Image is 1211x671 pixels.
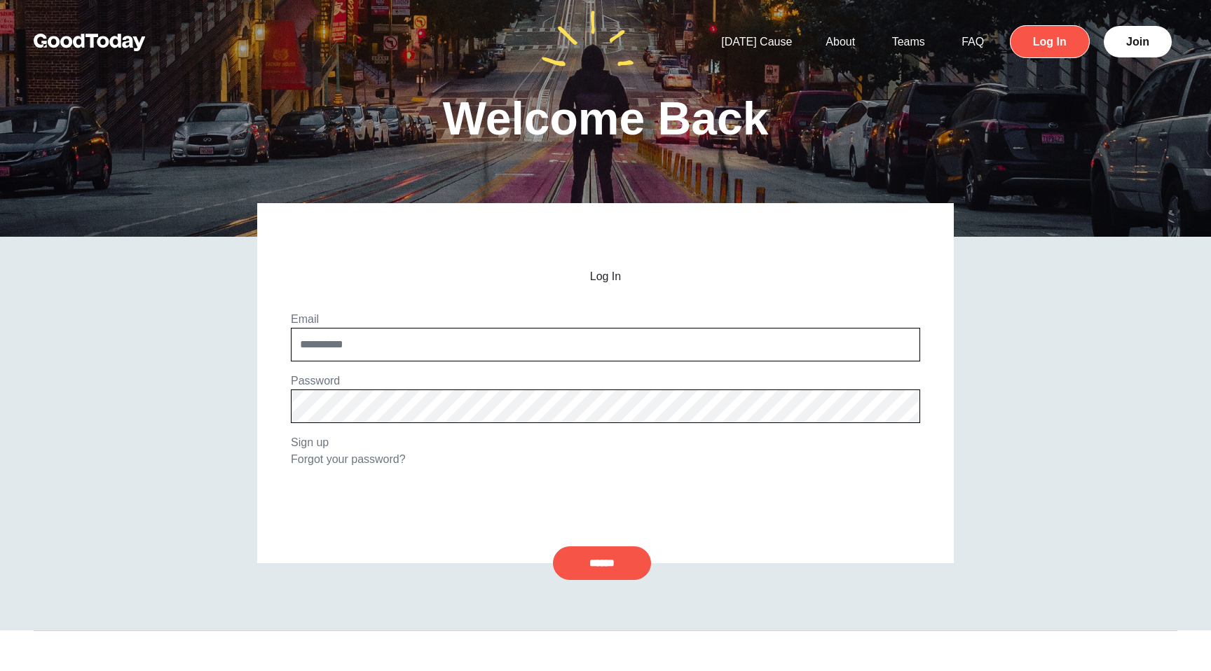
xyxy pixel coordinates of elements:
[291,436,329,448] a: Sign up
[809,36,872,48] a: About
[945,36,1001,48] a: FAQ
[291,270,920,283] h2: Log In
[34,34,146,51] img: GoodToday
[1010,25,1090,58] a: Log In
[291,453,406,465] a: Forgot your password?
[443,95,769,141] h1: Welcome Back
[704,36,809,48] a: [DATE] Cause
[291,375,340,387] label: Password
[291,313,319,325] label: Email
[1104,26,1172,57] a: Join
[875,36,942,48] a: Teams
